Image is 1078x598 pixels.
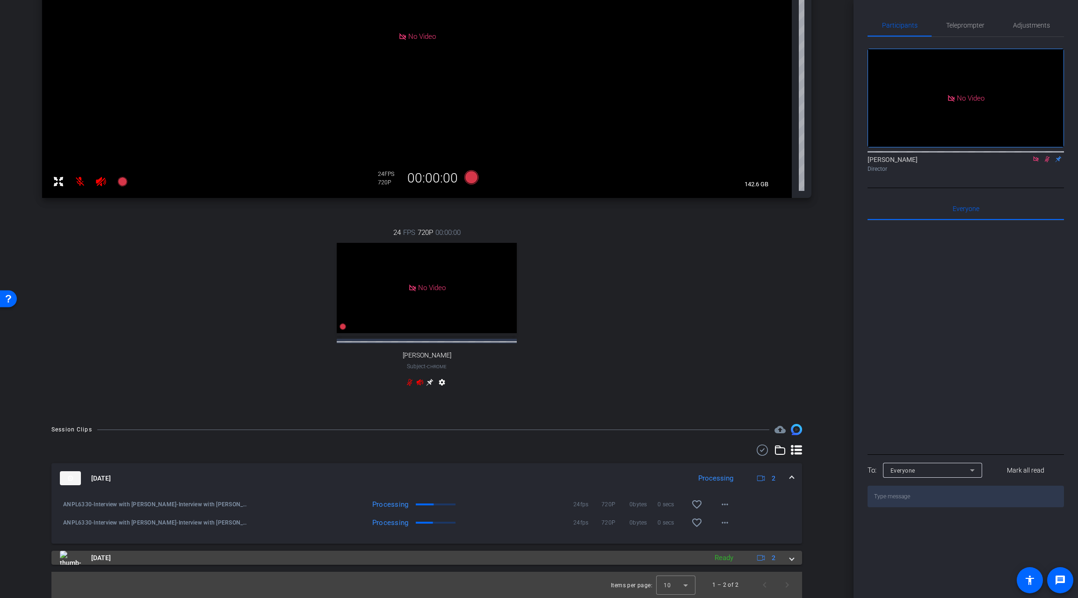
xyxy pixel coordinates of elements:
[573,518,601,527] span: 24fps
[772,474,775,483] span: 2
[953,205,979,212] span: Everyone
[741,179,772,190] span: 142.6 GB
[60,471,81,485] img: thumb-nail
[601,500,629,509] span: 720P
[1024,575,1035,586] mat-icon: accessibility
[691,517,702,528] mat-icon: favorite_border
[629,518,658,527] span: 0bytes
[51,463,802,493] mat-expansion-panel-header: thumb-nail[DATE]Processing2
[868,155,1064,173] div: [PERSON_NAME]
[691,499,702,510] mat-icon: favorite_border
[51,425,92,434] div: Session Clips
[1007,466,1044,475] span: Mark all read
[774,424,786,435] span: Destinations for your clips
[51,551,802,565] mat-expansion-panel-header: thumb-nail[DATE]Ready2
[403,351,451,359] span: [PERSON_NAME]
[63,500,250,509] span: ANPL6330-Interview with [PERSON_NAME]-Interview with [PERSON_NAME]-2025-09-30-15-08-39-683-1
[436,379,448,390] mat-icon: settings
[946,22,984,29] span: Teleprompter
[957,94,984,102] span: No Video
[710,553,738,563] div: Ready
[774,424,786,435] mat-icon: cloud_upload
[772,553,775,563] span: 2
[418,284,446,292] span: No Video
[629,500,658,509] span: 0bytes
[51,493,802,544] div: thumb-nail[DATE]Processing2
[427,364,447,369] span: Chrome
[378,179,401,186] div: 720P
[327,518,413,527] div: Processing
[890,467,915,474] span: Everyone
[63,518,250,527] span: ANPL6330-Interview with [PERSON_NAME]-Interview with [PERSON_NAME]-2025-09-30-15-08-39-683-0
[384,171,394,177] span: FPS
[91,553,111,563] span: [DATE]
[868,465,876,476] div: To:
[378,170,401,178] div: 24
[658,500,686,509] span: 0 secs
[882,22,918,29] span: Participants
[712,580,738,590] div: 1 – 2 of 2
[60,551,81,565] img: thumb-nail
[426,363,427,370] span: -
[868,165,1064,173] div: Director
[753,574,776,596] button: Previous page
[408,32,436,41] span: No Video
[988,462,1064,479] button: Mark all read
[91,474,111,483] span: [DATE]
[694,473,738,484] div: Processing
[719,517,731,528] mat-icon: more_horiz
[418,227,433,238] span: 720P
[435,227,461,238] span: 00:00:00
[791,424,802,435] img: Session clips
[776,574,798,596] button: Next page
[407,362,447,371] span: Subject
[1055,575,1066,586] mat-icon: message
[573,500,601,509] span: 24fps
[658,518,686,527] span: 0 secs
[719,499,731,510] mat-icon: more_horiz
[1013,22,1050,29] span: Adjustments
[611,581,652,590] div: Items per page:
[601,518,629,527] span: 720P
[403,227,415,238] span: FPS
[393,227,401,238] span: 24
[327,500,413,509] div: Processing
[401,170,464,186] div: 00:00:00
